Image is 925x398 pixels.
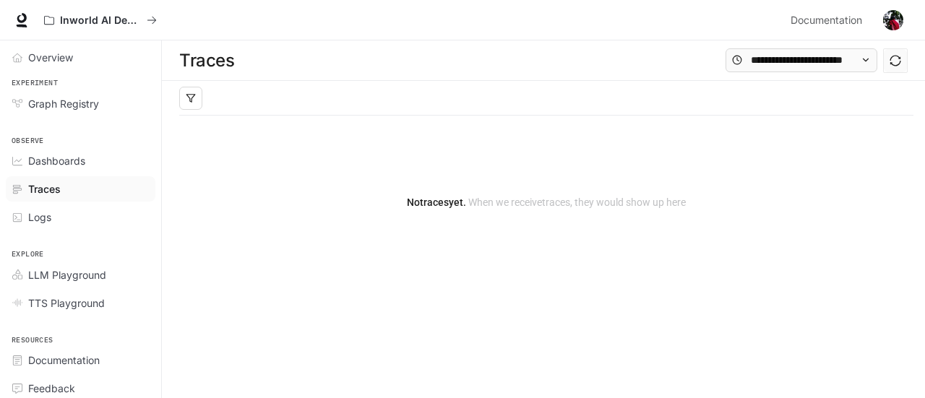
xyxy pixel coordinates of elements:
a: Dashboards [6,148,155,173]
span: Overview [28,50,73,65]
a: Graph Registry [6,91,155,116]
span: TTS Playground [28,295,105,311]
a: Overview [6,45,155,70]
span: When we receive traces , they would show up here [466,196,686,208]
span: Dashboards [28,153,85,168]
h1: Traces [179,46,234,75]
span: Logs [28,209,51,225]
span: sync [890,55,901,66]
span: Documentation [791,12,862,30]
span: Feedback [28,381,75,396]
a: Documentation [6,347,155,373]
article: No traces yet. [407,194,686,210]
img: User avatar [883,10,903,30]
span: Traces [28,181,61,196]
a: Logs [6,204,155,230]
span: Documentation [28,352,100,368]
a: Traces [6,176,155,202]
span: LLM Playground [28,267,106,282]
a: LLM Playground [6,262,155,287]
a: TTS Playground [6,290,155,316]
p: Inworld AI Demos [60,14,141,27]
button: All workspaces [38,6,163,35]
span: Graph Registry [28,96,99,111]
a: Documentation [785,6,873,35]
button: User avatar [879,6,908,35]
